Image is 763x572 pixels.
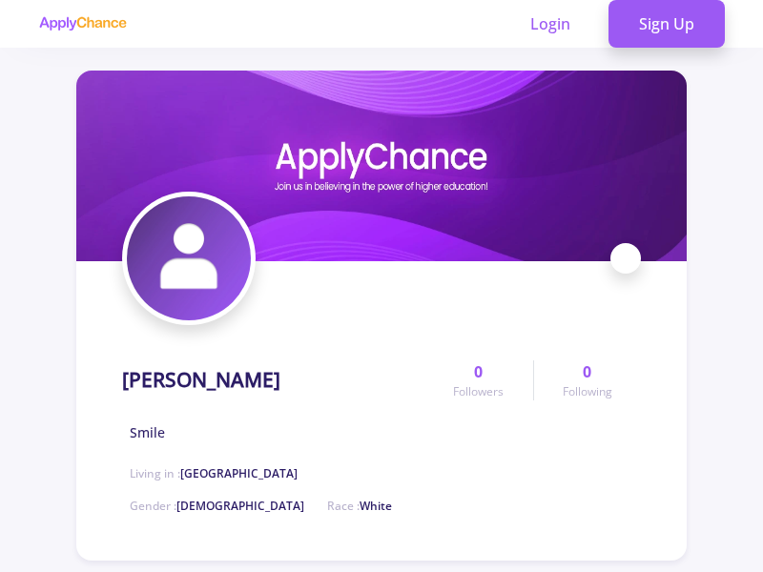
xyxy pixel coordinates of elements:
span: 0 [583,360,591,383]
span: [DEMOGRAPHIC_DATA] [176,498,304,514]
span: Race : [327,498,392,514]
span: White [360,498,392,514]
span: Smile [130,422,165,442]
span: Followers [453,383,504,400]
img: Ali Shokranicover image [76,71,687,261]
span: Following [563,383,612,400]
span: [GEOGRAPHIC_DATA] [180,465,298,481]
img: Ali Shokraniavatar [127,196,251,320]
img: applychance logo text only [38,16,127,31]
span: 0 [474,360,483,383]
h1: [PERSON_NAME] [122,368,280,392]
a: 0Following [533,360,641,400]
a: 0Followers [424,360,532,400]
span: Gender : [130,498,304,514]
span: Living in : [130,465,298,481]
